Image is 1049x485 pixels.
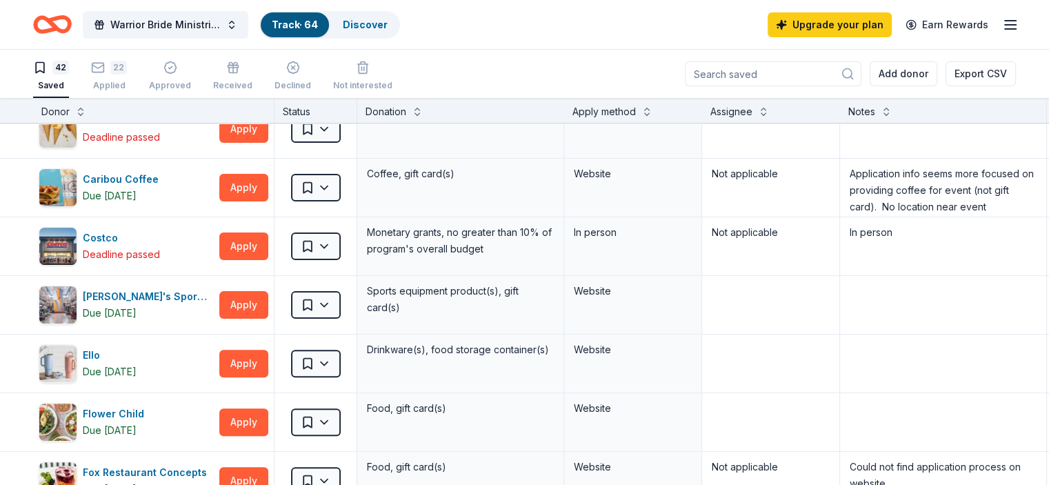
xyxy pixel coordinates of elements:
[343,19,388,30] a: Discover
[83,129,160,146] div: Deadline passed
[272,19,318,30] a: Track· 64
[333,55,392,98] button: Not interested
[219,232,268,260] button: Apply
[219,291,268,319] button: Apply
[213,80,252,91] div: Received
[366,340,555,359] div: Drinkware(s), food storage container(s)
[110,17,221,33] span: Warrior Bride Ministries 5th Annual Counting the Cost Conference & Optional 2.0 Training
[91,55,127,98] button: 22Applied
[574,283,692,299] div: Website
[83,305,137,321] div: Due [DATE]
[83,364,137,380] div: Due [DATE]
[39,169,77,206] img: Image for Caribou Coffee
[39,286,214,324] button: Image for Dick's Sporting Goods[PERSON_NAME]'s Sporting GoodsDue [DATE]
[83,347,137,364] div: Ello
[39,110,77,148] img: Image for Butter & Cream
[91,80,127,91] div: Applied
[39,403,214,442] button: Image for Flower ChildFlower ChildDue [DATE]
[39,110,214,148] button: Image for Butter & CreamButter & CreamDeadline passed
[219,350,268,377] button: Apply
[703,160,838,215] textarea: Not applicable
[39,228,77,265] img: Image for Costco
[685,61,861,86] input: Search saved
[83,171,164,188] div: Caribou Coffee
[213,55,252,98] button: Received
[83,11,248,39] button: Warrior Bride Ministries 5th Annual Counting the Cost Conference & Optional 2.0 Training
[574,166,692,182] div: Website
[83,188,137,204] div: Due [DATE]
[259,11,400,39] button: Track· 64Discover
[703,219,838,274] textarea: Not applicable
[39,345,77,382] img: Image for Ello
[870,61,937,86] button: Add donor
[41,103,70,120] div: Donor
[366,399,555,418] div: Food, gift card(s)
[83,464,212,481] div: Fox Restaurant Concepts
[219,174,268,201] button: Apply
[897,12,997,37] a: Earn Rewards
[366,457,555,477] div: Food, gift card(s)
[39,168,214,207] button: Image for Caribou CoffeeCaribou CoffeeDue [DATE]
[274,98,357,123] div: Status
[39,227,214,266] button: Image for CostcoCostcoDeadline passed
[149,55,191,98] button: Approved
[848,103,875,120] div: Notes
[39,404,77,441] img: Image for Flower Child
[110,61,127,75] div: 22
[33,80,69,91] div: Saved
[274,55,311,98] button: Declined
[39,286,77,324] img: Image for Dick's Sporting Goods
[83,406,150,422] div: Flower Child
[274,80,311,91] div: Declined
[366,164,555,184] div: Coffee, gift card(s)
[841,219,1045,274] textarea: In person
[33,55,69,98] button: 42Saved
[946,61,1016,86] button: Export CSV
[574,459,692,475] div: Website
[572,103,636,120] div: Apply method
[219,408,268,436] button: Apply
[366,103,406,120] div: Donation
[574,400,692,417] div: Website
[366,223,555,259] div: Monetary grants, no greater than 10% of program's overall budget
[768,12,892,37] a: Upgrade your plan
[219,115,268,143] button: Apply
[710,103,752,120] div: Assignee
[83,288,214,305] div: [PERSON_NAME]'s Sporting Goods
[333,80,392,91] div: Not interested
[366,281,555,317] div: Sports equipment product(s), gift card(s)
[841,160,1045,215] textarea: Application info seems more focused on providing coffee for event (not gift card). No location ne...
[574,224,692,241] div: In person
[149,80,191,91] div: Approved
[83,422,137,439] div: Due [DATE]
[39,344,214,383] button: Image for ElloElloDue [DATE]
[574,342,692,358] div: Website
[33,8,72,41] a: Home
[83,246,160,263] div: Deadline passed
[52,61,69,75] div: 42
[83,230,160,246] div: Costco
